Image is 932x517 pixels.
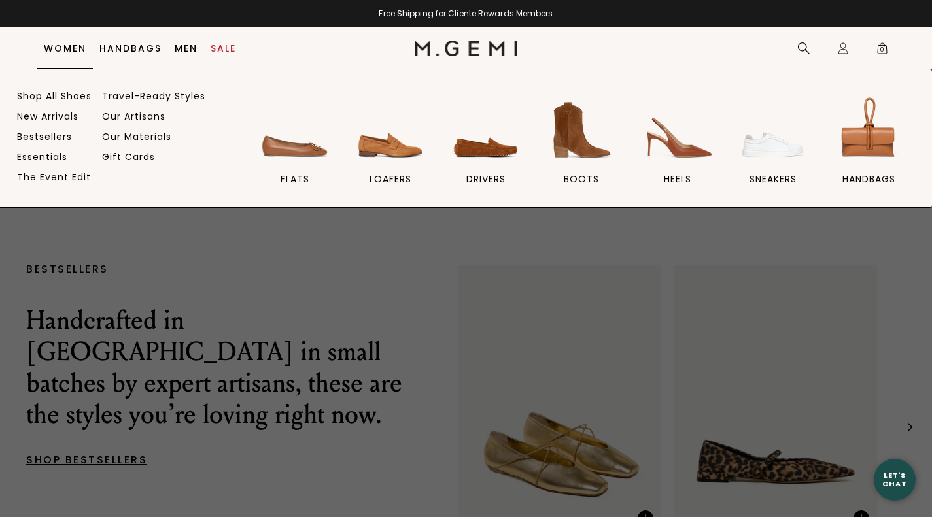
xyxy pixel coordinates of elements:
a: drivers [440,93,532,207]
span: handbags [842,173,895,185]
a: Handbags [99,43,162,54]
a: Shop All Shoes [17,90,92,102]
img: flats [258,93,332,167]
span: flats [281,173,309,185]
a: Travel-Ready Styles [102,90,205,102]
a: flats [249,93,341,207]
a: handbags [823,93,915,207]
a: The Event Edit [17,171,91,183]
a: Bestsellers [17,131,72,142]
img: drivers [449,93,523,167]
a: Gift Cards [102,151,155,163]
a: sneakers [727,93,819,207]
img: heels [641,93,714,167]
a: Women [44,43,86,54]
span: 0 [876,44,889,58]
img: handbags [832,93,905,167]
img: loafers [354,93,427,167]
span: sneakers [750,173,797,185]
a: Sale [211,43,236,54]
span: BOOTS [564,173,599,185]
a: heels [631,93,723,207]
a: Essentials [17,151,67,163]
a: New Arrivals [17,110,78,122]
a: Our Materials [102,131,171,142]
img: BOOTS [545,93,618,167]
a: Men [175,43,198,54]
img: M.Gemi [415,41,517,56]
span: loafers [370,173,411,185]
img: sneakers [736,93,810,167]
a: BOOTS [536,93,628,207]
a: Our Artisans [102,110,165,122]
span: drivers [466,173,506,185]
span: heels [664,173,691,185]
div: Let's Chat [874,471,916,488]
a: loafers [344,93,436,207]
